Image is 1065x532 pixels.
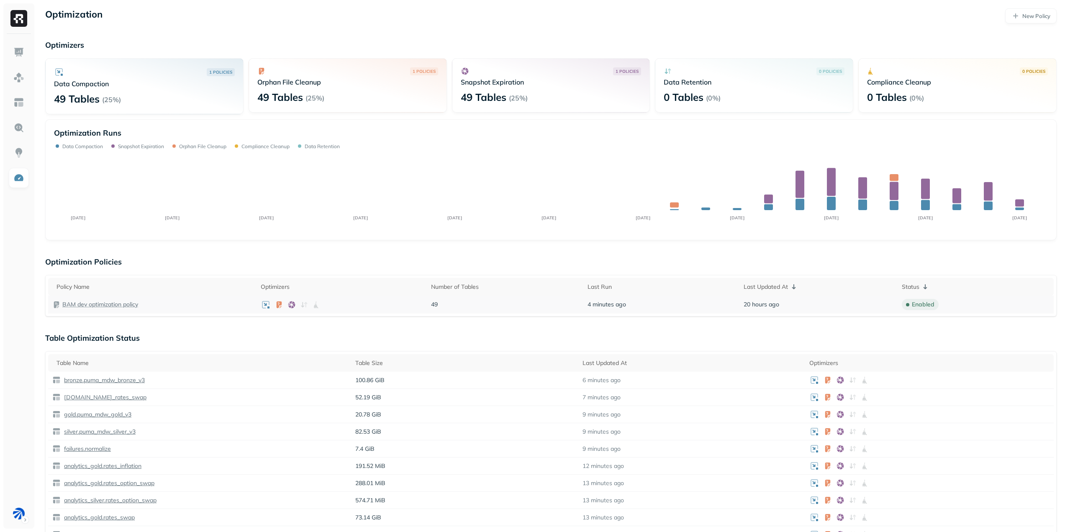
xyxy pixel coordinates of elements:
[305,94,324,102] p: ( 25% )
[431,301,579,308] p: 49
[355,411,574,419] p: 20.78 GiB
[62,479,154,487] p: analytics_gold.rates_option_swap
[912,301,934,308] p: enabled
[62,445,111,453] p: failures.normalize
[54,92,100,105] p: 49 Tables
[902,282,1050,292] div: Status
[102,95,121,104] p: ( 25% )
[583,428,621,436] p: 9 minutes ago
[13,47,24,58] img: Dashboard
[62,301,138,308] a: BAM dev optimization policy
[413,68,436,75] p: 1 POLICIES
[583,496,624,504] p: 13 minutes ago
[867,78,1048,86] p: Compliance Cleanup
[61,496,157,504] a: analytics_silver.rates_option_swap
[541,215,556,221] tspan: [DATE]
[61,376,145,384] a: bronze.puma_mdw_bronze_v3
[1022,68,1045,75] p: 0 POLICIES
[209,69,232,75] p: 1 POLICIES
[62,428,136,436] p: silver.puma_mdw_silver_v3
[61,445,111,453] a: failures.normalize
[13,508,25,519] img: BAM Dev
[62,143,103,149] p: Data Compaction
[45,8,103,23] p: Optimization
[355,393,574,401] p: 52.19 GiB
[583,376,621,384] p: 6 minutes ago
[583,445,621,453] p: 9 minutes ago
[61,428,136,436] a: silver.puma_mdw_silver_v3
[461,90,506,104] p: 49 Tables
[52,393,61,401] img: table
[61,411,131,419] a: gold.puma_mdw_gold_v3
[355,462,574,470] p: 191.52 MiB
[355,376,574,384] p: 100.86 GiB
[809,359,1050,367] div: Optimizers
[71,215,85,221] tspan: [DATE]
[62,393,146,401] p: [DOMAIN_NAME]_rates_swap
[13,97,24,108] img: Asset Explorer
[61,462,141,470] a: analytics_gold.rates_inflation
[62,496,157,504] p: analytics_silver.rates_option_swap
[52,427,61,436] img: table
[52,462,61,470] img: table
[918,215,933,221] tspan: [DATE]
[431,283,579,291] div: Number of Tables
[10,10,27,27] img: Ryft
[1005,8,1057,23] a: New Policy
[13,172,24,183] img: Optimization
[62,376,145,384] p: bronze.puma_mdw_bronze_v3
[61,393,146,401] a: [DOMAIN_NAME]_rates_swap
[588,301,626,308] span: 4 minutes ago
[1022,12,1050,20] p: New Policy
[583,411,621,419] p: 9 minutes ago
[62,462,141,470] p: analytics_gold.rates_inflation
[588,283,735,291] div: Last Run
[305,143,340,149] p: Data Retention
[54,80,235,88] p: Data Compaction
[664,78,844,86] p: Data Retention
[744,282,893,292] div: Last Updated At
[261,283,423,291] div: Optimizers
[257,90,303,104] p: 49 Tables
[583,359,801,367] div: Last Updated At
[355,479,574,487] p: 288.01 MiB
[52,376,61,384] img: table
[706,94,721,102] p: ( 0% )
[583,514,624,522] p: 13 minutes ago
[56,359,347,367] div: Table Name
[259,215,274,221] tspan: [DATE]
[52,496,61,504] img: table
[45,40,1057,50] p: Optimizers
[1012,215,1027,221] tspan: [DATE]
[824,215,839,221] tspan: [DATE]
[636,215,650,221] tspan: [DATE]
[355,445,574,453] p: 7.4 GiB
[62,514,135,522] p: analytics_gold.rates_swap
[583,462,624,470] p: 12 minutes ago
[52,445,61,453] img: table
[62,411,131,419] p: gold.puma_mdw_gold_v3
[355,359,574,367] div: Table Size
[461,78,642,86] p: Snapshot Expiration
[583,393,621,401] p: 7 minutes ago
[744,301,779,308] span: 20 hours ago
[45,333,1057,343] p: Table Optimization Status
[179,143,226,149] p: Orphan File Cleanup
[52,410,61,419] img: table
[909,94,924,102] p: ( 0% )
[819,68,842,75] p: 0 POLICIES
[355,428,574,436] p: 82.53 GiB
[165,215,180,221] tspan: [DATE]
[52,513,61,522] img: table
[616,68,639,75] p: 1 POLICIES
[56,283,252,291] div: Policy Name
[13,147,24,158] img: Insights
[353,215,368,221] tspan: [DATE]
[583,479,624,487] p: 13 minutes ago
[355,514,574,522] p: 73.14 GiB
[61,479,154,487] a: analytics_gold.rates_option_swap
[730,215,744,221] tspan: [DATE]
[257,78,438,86] p: Orphan File Cleanup
[867,90,907,104] p: 0 Tables
[241,143,290,149] p: Compliance Cleanup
